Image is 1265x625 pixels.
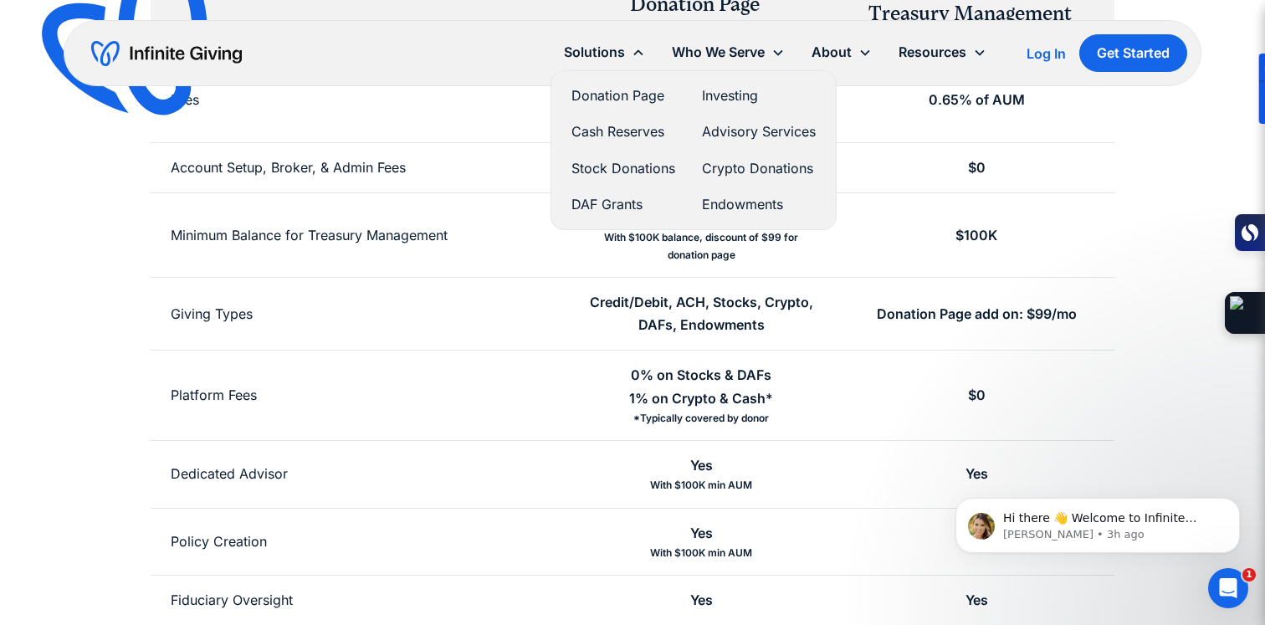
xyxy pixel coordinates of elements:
[650,545,752,561] div: With $100K min AUM
[650,477,752,494] div: With $100K min AUM
[171,530,267,553] div: Policy Creation
[1079,34,1187,72] a: Get Started
[564,41,625,64] div: Solutions
[171,589,293,612] div: Fiduciary Oversight
[608,18,781,38] div: Includes Treasury Management
[702,85,816,107] a: Investing
[812,41,852,64] div: About
[968,156,986,179] div: $0
[91,40,242,67] a: home
[690,522,713,545] div: Yes
[571,85,675,107] a: Donation Page
[690,454,713,477] div: Yes
[702,193,816,216] a: Endowments
[171,224,448,247] div: Minimum Balance for Treasury Management
[702,157,816,180] a: Crypto Donations
[571,193,675,216] a: DAF Grants
[171,384,257,407] div: Platform Fees
[955,224,997,247] div: $100K
[1230,296,1260,330] img: Extension Icon
[930,463,1265,580] iframe: Intercom notifications message
[551,70,837,230] nav: Solutions
[899,41,966,64] div: Resources
[171,463,288,485] div: Dedicated Advisor
[702,120,816,143] a: Advisory Services
[965,589,988,612] div: Yes
[885,34,1000,70] div: Resources
[672,41,765,64] div: Who We Serve
[929,89,1025,111] div: 0.65% of AUM
[1208,568,1248,608] iframe: Intercom live chat
[633,410,769,427] div: *Typically covered by donor
[571,120,675,143] a: Cash Reserves
[798,34,885,70] div: About
[584,291,819,336] div: Credit/Debit, ACH, Stocks, Crypto, DAFs, Endowments
[968,384,986,407] div: $0
[629,364,773,409] div: 0% on Stocks & DAFs 1% on Crypto & Cash*
[1242,568,1256,581] span: 1
[171,156,406,179] div: Account Setup, Broker, & Admin Fees
[877,303,1077,325] div: Donation Page add on: $99/mo
[584,229,819,264] div: With $100K balance, discount of $99 for donation page
[658,34,798,70] div: Who We Serve
[551,34,658,70] div: Solutions
[690,589,713,612] div: Yes
[571,157,675,180] a: Stock Donations
[171,303,253,325] div: Giving Types
[1027,44,1066,64] a: Log In
[1027,47,1066,60] div: Log In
